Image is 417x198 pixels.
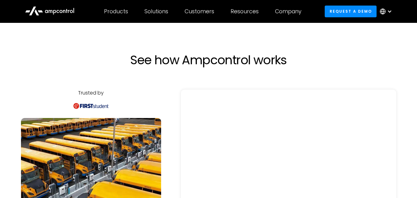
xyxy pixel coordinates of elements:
div: Solutions [144,8,168,15]
div: Company [275,8,302,15]
div: Products [104,8,128,15]
h1: See how Ampcontrol works [73,53,344,67]
div: Resources [231,8,259,15]
a: Request a demo [325,6,377,17]
div: Customers [185,8,214,15]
